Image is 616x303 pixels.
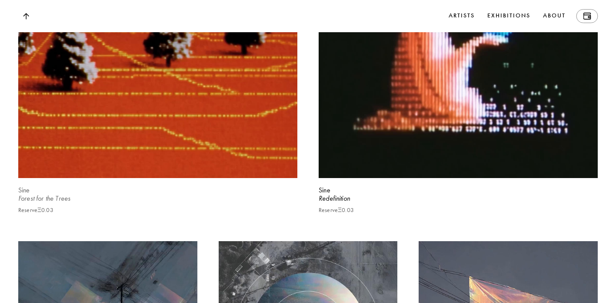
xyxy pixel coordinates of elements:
[18,207,53,214] p: Reserve Ξ 0.03
[18,186,30,194] b: Sine
[23,13,29,20] img: Top
[319,194,598,203] div: Redefinition
[319,207,354,214] p: Reserve Ξ 0.03
[18,194,297,203] div: Forest for the Trees
[541,9,567,23] a: About
[319,186,330,194] b: Sine
[486,9,533,23] a: Exhibitions
[583,13,591,20] img: Wallet icon
[447,9,477,23] a: Artists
